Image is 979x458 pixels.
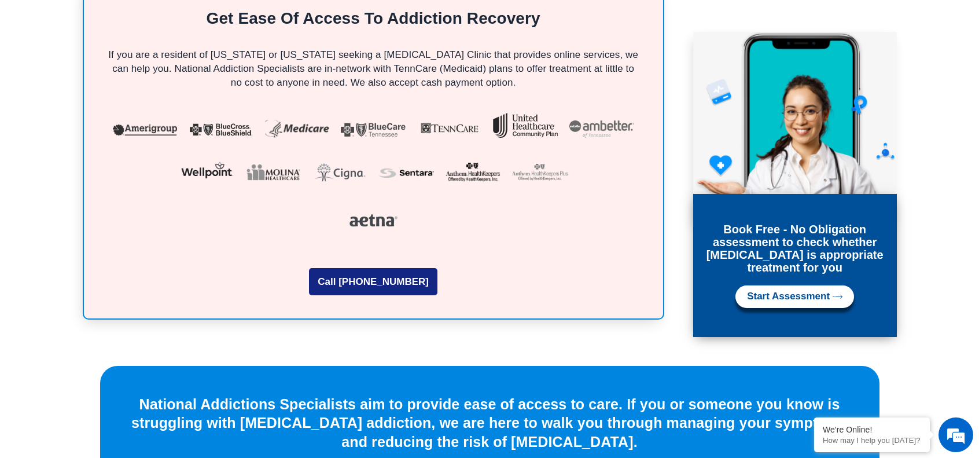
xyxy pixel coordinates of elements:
img: TennCare logo [417,113,482,145]
span: We're online! [67,146,160,263]
img: molina healthcare logo [246,164,301,181]
div: We're Online! [823,425,921,434]
div: National Addictions Specialists aim to provide ease of access to care. If you or someone you know... [117,395,862,452]
a: Call [PHONE_NUMBER] [309,268,437,295]
div: Chat with us now [78,61,212,76]
img: UHC Logo [493,113,558,137]
span: Start Assessment [747,291,830,302]
h2: Get Ease of Access to Addiction Recovery [107,9,640,28]
p: If you are a resident of [US_STATE] or [US_STATE] seeking a [MEDICAL_DATA] Clinic that provides o... [107,48,640,90]
img: online-suboxone-doctors-that-accepts-amerigroup [113,124,178,135]
a: Start Assessment [735,285,854,308]
p: How may I help you today? [823,436,921,445]
img: online-suboxone-doctors-that-accepts-medicare [265,120,330,139]
span: Call [PHONE_NUMBER] [318,277,429,287]
div: Minimize live chat window [190,6,218,34]
img: online-suboxone-doctors-that-accepts-bluecross-blueshield [189,121,253,138]
img: online-suboxone-doctors-that-accepts-bluecare [341,123,406,136]
textarea: Type your message and hit 'Enter' [6,316,220,357]
img: Online Suboxone Treatment - Opioid Addiction Treatment using phone [693,32,897,223]
h3: Book Free - No Obligation assessment to check whether [MEDICAL_DATA] is appropriate treatment for... [705,223,885,274]
img: ambetter insurance of tennessee for opioid addiction [569,120,634,138]
div: Navigation go back [13,60,30,77]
